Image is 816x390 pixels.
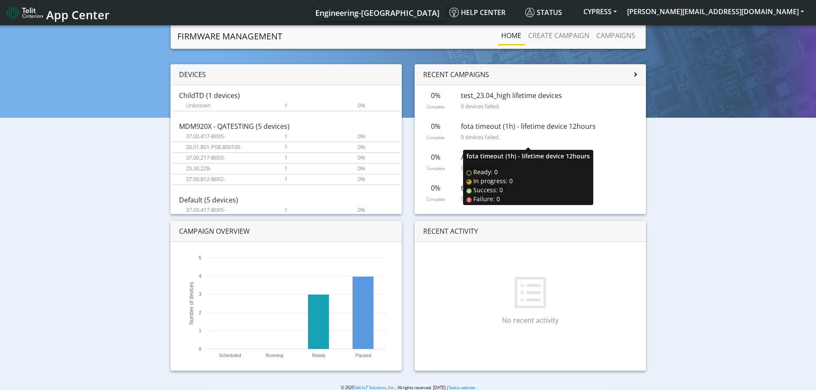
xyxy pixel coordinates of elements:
small: 0 devices failed. [461,133,500,141]
span: 1 [284,206,287,214]
small: Complete [427,135,445,140]
img: ready.svg [466,170,472,176]
text: 4 [199,274,201,279]
span: 1 [284,154,287,161]
a: Firmware management [177,28,282,45]
span: Engineering-[GEOGRAPHIC_DATA] [315,8,439,18]
span: Unknown [186,101,211,109]
a: Help center [446,4,522,21]
p: No recent activity [426,315,634,325]
a: Status [522,4,578,21]
span: Connected in past week [334,110,389,118]
span: 25.30.228-B003_ANSU-P0F.226000 [179,164,239,181]
text: 3 [199,292,201,297]
span: 1 [284,101,287,109]
text: Paused [355,353,371,358]
span: Devices [277,163,295,170]
div: 0% [417,183,454,203]
div: 0% [417,152,454,173]
small: Complete [427,104,445,110]
text: 2 [199,310,201,315]
div: Ready: 0 In progress: 0 Success: 0 Failure: 0 [466,167,531,203]
span: Connected in past week [334,184,389,192]
a: App Center [7,3,108,22]
span: 0% [358,164,365,172]
a: Home [498,27,525,44]
img: fail.svg [466,197,472,202]
span: Ashok test on call - 19305 - 2 devices [461,152,577,162]
span: 0% [358,143,365,151]
span: 1 [284,132,287,140]
div: MDM920X - QATESTING (5 devices) [173,121,400,131]
span: Devices [277,110,295,118]
span: 0% [358,132,365,140]
div: ChildTD (1 devices) [173,90,400,101]
span: Devices [277,152,295,160]
a: Your current platform instance [315,4,439,21]
span: Devices [277,173,295,181]
div: Default (5 devices) [173,195,400,205]
div: Campaign overview [170,221,402,242]
div: 0% [417,121,454,142]
text: 0 [199,346,201,351]
text: 1 [199,328,201,333]
span: 37.00.812-B002-P0C.810002 [179,175,225,192]
img: No recent activity [503,253,558,308]
span: 37.00.417-B005-P0C.410000 [179,132,225,149]
span: Devices [277,184,295,192]
div: Recent campaigns [415,64,646,85]
text: Running [266,353,283,358]
div: 0% [417,90,454,111]
small: 0 devices failed. [461,164,500,172]
span: 0% [358,175,365,183]
span: 0% [358,101,365,109]
img: in-progress.svg [466,179,472,185]
button: CYPRESS [578,4,622,19]
span: Current version [181,152,217,160]
text: Scheduled [219,353,241,358]
small: Complete [427,196,445,202]
span: 1 [284,143,287,151]
span: App Center [46,7,110,23]
img: success.svg [466,188,472,194]
span: Status [525,8,562,17]
span: Connected in past week [334,163,389,170]
span: Help center [449,8,505,17]
text: Ready [312,353,326,358]
button: [PERSON_NAME][EMAIL_ADDRESS][DOMAIN_NAME] [622,4,809,19]
span: 0% [358,154,365,161]
span: test Jira 18116 [461,183,506,193]
span: 1 [284,175,287,183]
strong: fota timeout (1h) - lifetime device 12hours [466,152,590,160]
span: 0% [358,206,365,214]
span: 30.01.801-P0B.800100 [186,143,240,151]
span: fota timeout (1h) - lifetime device 12hours [461,122,596,131]
span: Connected in past week [334,173,389,181]
text: 5 [199,255,201,260]
span: test_23.04_high lifetime devices [461,91,562,100]
img: knowledge.svg [449,8,459,17]
img: logo-telit-cinterion-gw-new.png [7,6,43,20]
img: status.svg [525,8,535,17]
span: 1 [284,164,287,172]
div: Recent activity [415,221,646,242]
small: 0 devices failed. [461,102,500,110]
span: 37.00.217-B005-P0C.210000 [179,154,225,170]
a: Campaigns [593,27,639,44]
div: Devices [170,64,402,85]
text: Number of devices [188,282,194,325]
a: Create campaign [525,27,593,44]
span: Connected in past week [334,152,389,160]
small: Complete [427,166,445,171]
span: Current version [181,110,217,118]
span: 37.00.417-B005-P0C.410000 [179,206,225,223]
span: Devices [277,141,295,149]
span: Connected in past week [334,141,389,149]
small: 0 devices failed. [461,195,500,202]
